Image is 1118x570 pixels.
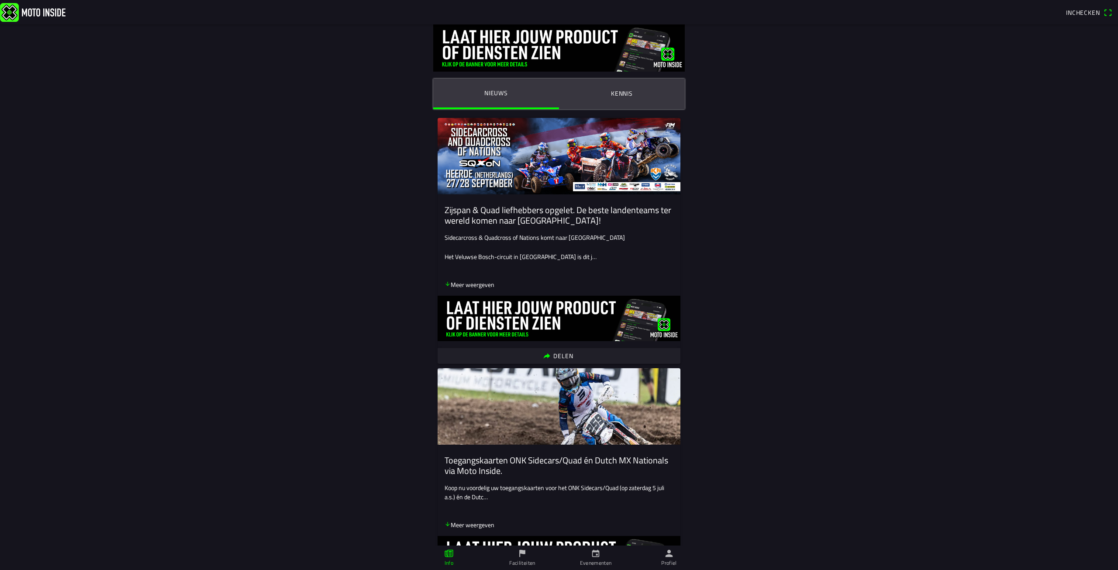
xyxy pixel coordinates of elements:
[611,89,633,98] ion-label: Kennis
[445,483,673,501] p: Koop nu voordelig uw toegangskaarten voor het ONK Sidecars/Quad (op zaterdag 5 juli a.s.) én de D...
[484,88,508,98] ion-label: Nieuws
[445,281,451,287] ion-icon: arrow down
[445,521,451,527] ion-icon: arrow down
[444,549,454,558] ion-icon: paper
[438,368,680,445] img: W9TngUMILjngII3slWrxy3dg4E7y6i9Jkq2Wxt1b.jpg
[661,559,677,567] ion-label: Profiel
[518,549,527,558] ion-icon: flag
[1062,5,1116,20] a: Incheckenqr scanner
[445,520,494,529] p: Meer weergeven
[445,233,673,242] p: Sidecarcross & Quadcross of Nations komt naar [GEOGRAPHIC_DATA]
[445,252,673,261] p: Het Veluwse Bosch-circuit in [GEOGRAPHIC_DATA] is dit j…
[433,24,685,72] img: DquIORQn5pFcG0wREDc6xsoRnKbaxAuyzJmd8qj8.jpg
[438,348,680,364] ion-button: Delen
[445,455,673,476] ion-card-title: Toegangskaarten ONK Sidecars/Quad én Dutch MX Nationals via Moto Inside.
[591,549,600,558] ion-icon: calendar
[445,280,494,289] p: Meer weergeven
[509,559,535,567] ion-label: Faciliteiten
[445,205,673,226] ion-card-title: Zijspan & Quad liefhebbers opgelet. De beste landenteams ter wereld komen naar [GEOGRAPHIC_DATA]!
[438,296,680,341] img: ovdhpoPiYVyyWxH96Op6EavZdUOyIWdtEOENrLni.jpg
[1066,8,1100,17] span: Inchecken
[664,549,674,558] ion-icon: person
[445,559,453,567] ion-label: Info
[438,118,680,194] img: 64v4Apfhk9kRvyee7tCCbhUWCIhqkwx3UzeRWfBS.jpg
[580,559,612,567] ion-label: Evenementen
